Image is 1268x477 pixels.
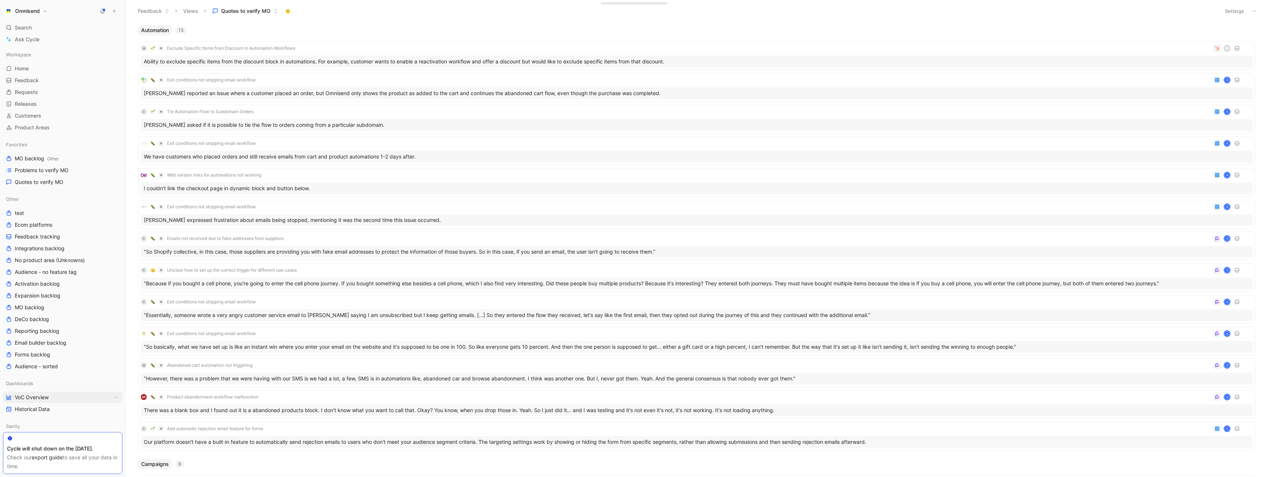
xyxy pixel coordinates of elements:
div: K [1225,204,1230,209]
span: Reporting backlog [15,327,59,335]
img: 🐛 [151,78,155,82]
div: M [141,45,147,51]
span: DeCo backlog [15,316,49,323]
a: Home [3,63,122,74]
a: logo🐛Web version links for automations not workingKI couldn't link the checkout page in dynamic b... [138,168,1255,197]
span: Dashboards [6,380,33,387]
div: Dashboards [3,378,122,389]
img: 🐛 [151,300,155,304]
button: 🐛Exit conditions not stopping email workflow [148,76,258,84]
span: Exit conditions not stopping email workflow [167,299,256,305]
button: 🌱Add automatic rejection email feature for forms [148,424,266,433]
div: M [141,362,147,368]
a: logo🐛Exit conditions not stopping email workflowKWe have customers who placed orders and still re... [138,136,1255,165]
a: M🌱Exclude Specific Items from Discount in Automation WorkflowsKAbility to exclude specific items ... [138,41,1255,70]
a: logo🐛Exit conditions not stopping email workflowK[PERSON_NAME] reported an issue where a customer... [138,73,1255,102]
a: logo🐛Exit conditions not stopping email workflowK"So basically, what we have set up is like an in... [138,327,1255,355]
a: Expansion backlog [3,290,122,301]
span: Tie Automation Flow to Subdomain Orders [167,109,254,115]
div: [PERSON_NAME] reported an issue where a customer placed an order, but Omnisend only shows the pro... [141,87,1253,99]
span: Other [47,156,59,161]
div: K [1225,299,1230,304]
span: Add automatic rejection email feature for forms [167,426,263,432]
button: 🌱Exclude Specific Items from Discount in Automation Workflows [148,44,298,53]
a: C🌱Tie Automation Flow to Subdomain OrdersK[PERSON_NAME] asked if it is possible to tie the flow t... [138,105,1255,133]
span: Expansion backlog [15,292,60,299]
div: K [1225,77,1230,83]
div: Cycle will shut down on the [DATE]. [7,444,118,453]
div: Sanity [3,421,122,432]
span: Exit conditions not stopping email workflow [167,140,256,146]
a: Customers [3,110,122,121]
a: Requests [3,87,122,98]
a: Ask Cycle [3,34,122,45]
a: Historical Data [3,404,122,415]
span: VoC Overview [15,394,49,401]
a: VoC OverviewView actions [3,392,122,403]
img: logo [141,394,147,400]
a: C🌱Add automatic rejection email feature for formsKOur platform doesn't have a built-in feature to... [138,422,1255,450]
span: Automation [141,27,169,34]
div: K [1225,46,1230,51]
span: Integrations backlog [15,245,65,252]
span: Feedback [15,77,39,84]
button: Feedback [135,6,173,17]
a: Feedback [3,75,122,86]
span: Historical Data [15,405,50,413]
span: Exclude Specific Items from Discount in Automation Workflows [167,45,295,51]
div: K [1225,141,1230,146]
a: logo🐛Exit conditions not stopping email workflowK[PERSON_NAME] expressed frustration about emails... [138,200,1255,229]
a: C🐛Emails not received due to fake addresses from suppliersK"So Shopify collective, in this case, ... [138,231,1255,260]
div: C [141,267,147,273]
div: 6 [175,460,184,468]
div: C [141,299,147,305]
span: Home [15,65,29,72]
div: Our platform doesn't have a built-in feature to automatically send rejection emails to users who ... [141,436,1253,448]
img: logo [141,204,147,210]
div: "So basically, what we have set up is like an instant win where you enter your email on the websi... [141,341,1253,353]
button: 🐛Abandoned cart automation not triggering [148,361,255,370]
img: 🐛 [151,141,155,146]
a: Product Areas [3,122,122,133]
span: test [15,209,24,217]
img: 🐛 [151,363,155,368]
a: Reporting backlog [3,325,122,337]
span: Quotes to verify MO [15,178,63,186]
a: Audience - sorted [3,361,122,372]
span: Ecom platforms [15,221,52,229]
img: Omnisend [5,7,12,15]
a: Activation backlog [3,278,122,289]
span: Workspace [6,51,31,58]
a: No product area (Unknowns) [3,255,122,266]
img: 🐛 [151,173,155,177]
a: Releases [3,98,122,109]
span: Problems to verify MO [15,167,69,174]
a: Integrations backlog [3,243,122,254]
img: logo [141,172,147,178]
a: DeCo backlog [3,314,122,325]
button: Campaigns [137,459,173,469]
button: Quotes to verify MO [209,6,281,17]
div: K [1225,268,1230,273]
div: C [141,109,147,115]
div: Ability to exclude specific items from the discount block in automations. For example, customer w... [141,56,1253,67]
button: 🌱Tie Automation Flow to Subdomain Orders [148,107,256,116]
h1: Omnisend [15,8,40,14]
span: Emails not received due to fake addresses from suppliers [167,236,283,241]
span: Customers [15,112,41,119]
div: "However, there was a problem that we were having with our SMS is we had a lot, a few, SMS is in ... [141,373,1253,384]
span: Unclear how to set up the correct trigger for different use cases [167,267,297,273]
div: K [1225,394,1230,400]
span: Exit conditions not stopping email workflow [167,204,256,210]
div: Favorites [3,139,122,150]
div: OthertestEcom platformsFeedback trackingIntegrations backlogNo product area (Unknowns)Audience - ... [3,194,122,372]
div: Workspace [3,49,122,60]
div: "So Shopify collective, in this case, those suppliers are providing you with fake email addresses... [141,246,1253,258]
img: 🤔 [151,268,155,272]
div: K [1225,173,1230,178]
a: MO backlogOther [3,153,122,164]
a: Ecom platforms [3,219,122,230]
div: [PERSON_NAME] expressed frustration about emails being stopped, mentioning it was the second time... [141,214,1253,226]
span: Forms backlog [15,351,50,358]
div: DashboardsVoC OverviewView actionsHistorical Data [3,378,122,415]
